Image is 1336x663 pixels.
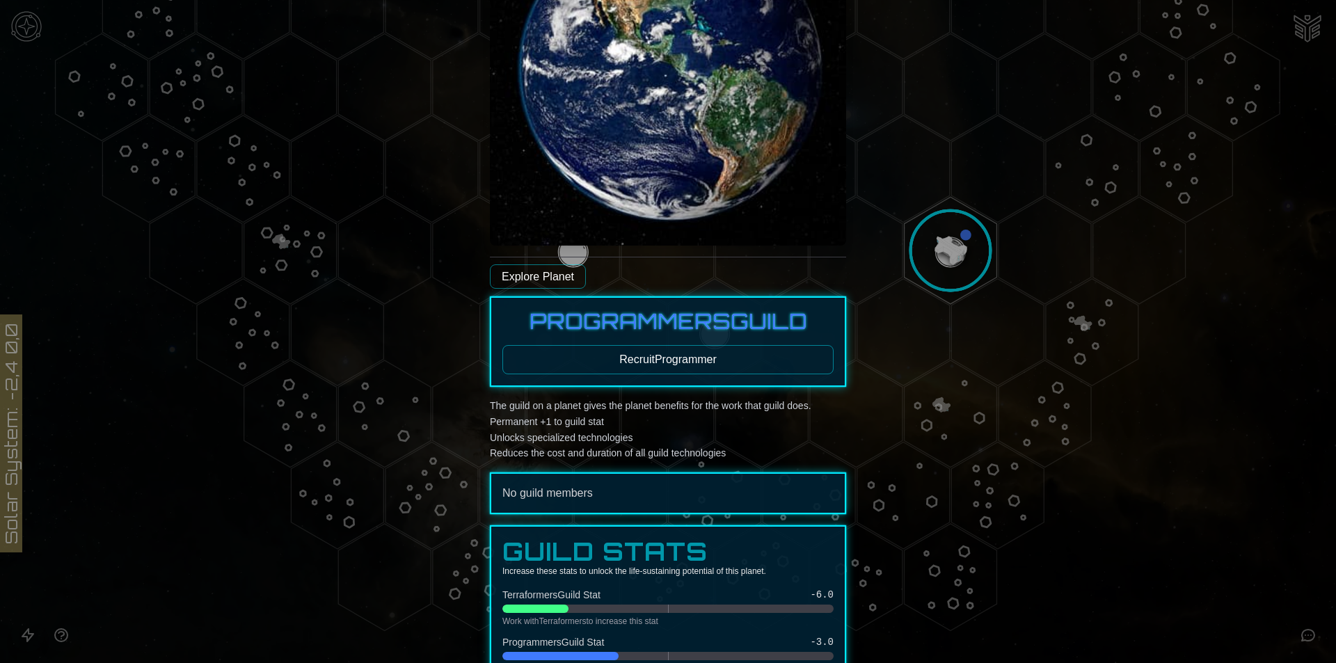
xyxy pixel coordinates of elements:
p: The guild on a planet gives the planet benefits for the work that guild does. [490,398,846,461]
div: No guild members [502,485,834,502]
span: Programmers Guild Stat [502,635,604,649]
h3: Programmers Guild [502,309,834,334]
p: Increase these stats to unlock the life-sustaining potential of this planet. [502,566,834,577]
li: Reduces the cost and duration of all guild technologies [490,445,846,461]
h3: Guild Stats [502,538,834,566]
span: Terraformers Guild Stat [502,588,601,602]
span: -3.0 [810,635,834,649]
button: RecruitProgrammer [502,345,834,374]
li: Unlocks specialized technologies [490,430,846,446]
a: Explore Planet [490,264,586,289]
span: -6.0 [810,588,834,602]
li: Permanent +1 to guild stat [490,414,846,430]
p: Work with Terraformers to increase this stat [502,616,834,627]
